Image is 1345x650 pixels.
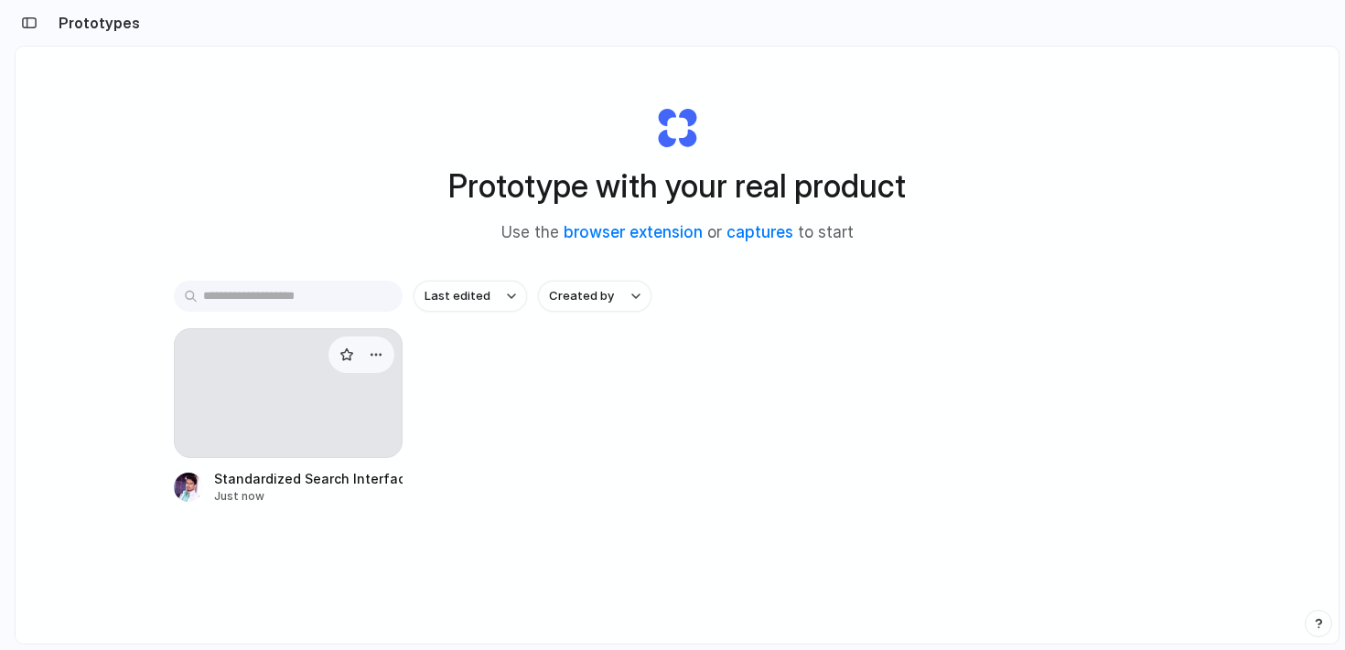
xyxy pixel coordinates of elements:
a: Standardized Search Interface for GonnaOrderJust now [174,328,403,505]
span: Created by [549,287,614,305]
span: Use the or to start [501,221,854,245]
div: Just now [214,488,403,505]
a: captures [726,223,793,241]
div: Standardized Search Interface for GonnaOrder [214,469,403,488]
a: browser extension [564,223,703,241]
h1: Prototype with your real product [448,162,906,210]
h2: Prototypes [51,12,140,34]
button: Created by [538,281,651,312]
button: Last edited [414,281,527,312]
span: Last edited [425,287,490,305]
